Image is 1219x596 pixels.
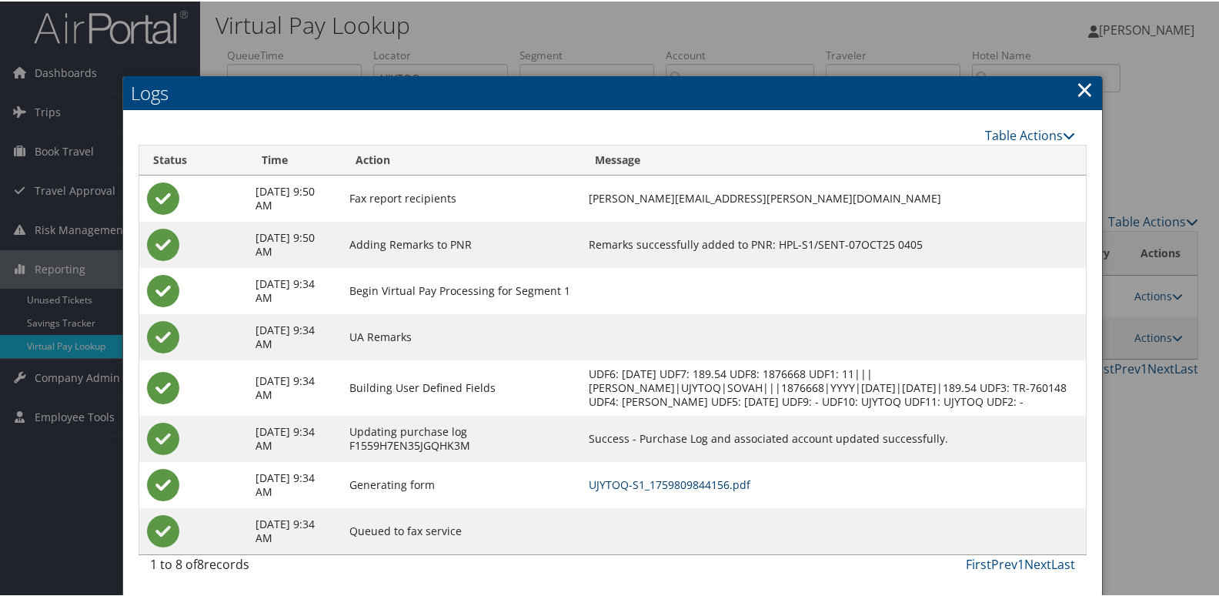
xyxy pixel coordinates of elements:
[342,507,580,553] td: Queued to fax service
[581,174,1086,220] td: [PERSON_NAME][EMAIL_ADDRESS][PERSON_NAME][DOMAIN_NAME]
[1051,554,1075,571] a: Last
[342,460,580,507] td: Generating form
[1017,554,1024,571] a: 1
[342,414,580,460] td: Updating purchase log F1559H7EN35JGQHK3M
[1024,554,1051,571] a: Next
[966,554,991,571] a: First
[985,126,1075,142] a: Table Actions
[248,144,342,174] th: Time: activate to sort column ascending
[581,414,1086,460] td: Success - Purchase Log and associated account updated successfully.
[197,554,204,571] span: 8
[139,144,247,174] th: Status: activate to sort column ascending
[342,220,580,266] td: Adding Remarks to PNR
[248,266,342,313] td: [DATE] 9:34 AM
[342,144,580,174] th: Action: activate to sort column ascending
[248,507,342,553] td: [DATE] 9:34 AM
[248,174,342,220] td: [DATE] 9:50 AM
[248,414,342,460] td: [DATE] 9:34 AM
[248,313,342,359] td: [DATE] 9:34 AM
[581,220,1086,266] td: Remarks successfully added to PNR: HPL-S1/SENT-07OCT25 0405
[589,476,750,491] a: UJYTOQ-S1_1759809844156.pdf
[248,460,342,507] td: [DATE] 9:34 AM
[150,554,364,580] div: 1 to 8 of records
[342,313,580,359] td: UA Remarks
[1076,72,1094,103] a: Close
[342,359,580,414] td: Building User Defined Fields
[581,144,1086,174] th: Message: activate to sort column ascending
[248,220,342,266] td: [DATE] 9:50 AM
[342,174,580,220] td: Fax report recipients
[342,266,580,313] td: Begin Virtual Pay Processing for Segment 1
[581,359,1086,414] td: UDF6: [DATE] UDF7: 189.54 UDF8: 1876668 UDF1: 11|||[PERSON_NAME]|UJYTOQ|SOVAH|||1876668|YYYY|[DAT...
[991,554,1017,571] a: Prev
[248,359,342,414] td: [DATE] 9:34 AM
[123,75,1102,109] h2: Logs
